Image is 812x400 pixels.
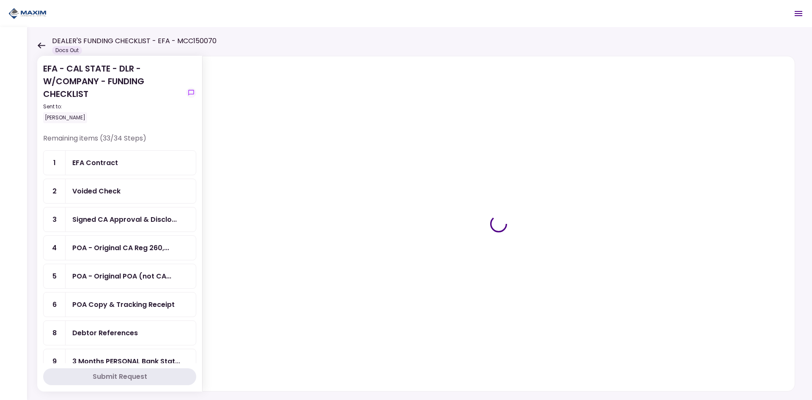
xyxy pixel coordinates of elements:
[93,372,147,382] div: Submit Request
[43,150,196,175] a: 1EFA Contract
[43,368,196,385] button: Submit Request
[43,112,87,123] div: [PERSON_NAME]
[186,88,196,98] button: show-messages
[44,349,66,373] div: 9
[43,320,196,345] a: 8Debtor References
[72,356,180,367] div: 3 Months PERSONAL Bank Statements
[43,103,183,110] div: Sent to:
[43,62,183,123] div: EFA - CAL STATE - DLR - W/COMPANY - FUNDING CHECKLIST
[8,7,47,20] img: Partner icon
[72,186,121,196] div: Voided Check
[44,321,66,345] div: 8
[44,207,66,232] div: 3
[44,151,66,175] div: 1
[44,264,66,288] div: 5
[43,179,196,204] a: 2Voided Check
[43,133,196,150] div: Remaining items (33/34 Steps)
[72,214,177,225] div: Signed CA Approval & Disclosure Forms
[72,299,175,310] div: POA Copy & Tracking Receipt
[72,243,169,253] div: POA - Original CA Reg 260, 256, & 4008 (Received in house)
[43,292,196,317] a: 6POA Copy & Tracking Receipt
[43,235,196,260] a: 4POA - Original CA Reg 260, 256, & 4008 (Received in house)
[43,264,196,289] a: 5POA - Original POA (not CA or GA) (Received in house)
[52,46,82,55] div: Docs Out
[44,236,66,260] div: 4
[44,179,66,203] div: 2
[72,328,138,338] div: Debtor References
[44,292,66,317] div: 6
[52,36,217,46] h1: DEALER'S FUNDING CHECKLIST - EFA - MCC150070
[72,271,171,281] div: POA - Original POA (not CA or GA) (Received in house)
[72,157,118,168] div: EFA Contract
[43,207,196,232] a: 3Signed CA Approval & Disclosure Forms
[43,349,196,374] a: 93 Months PERSONAL Bank Statements
[788,3,809,24] button: Open menu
